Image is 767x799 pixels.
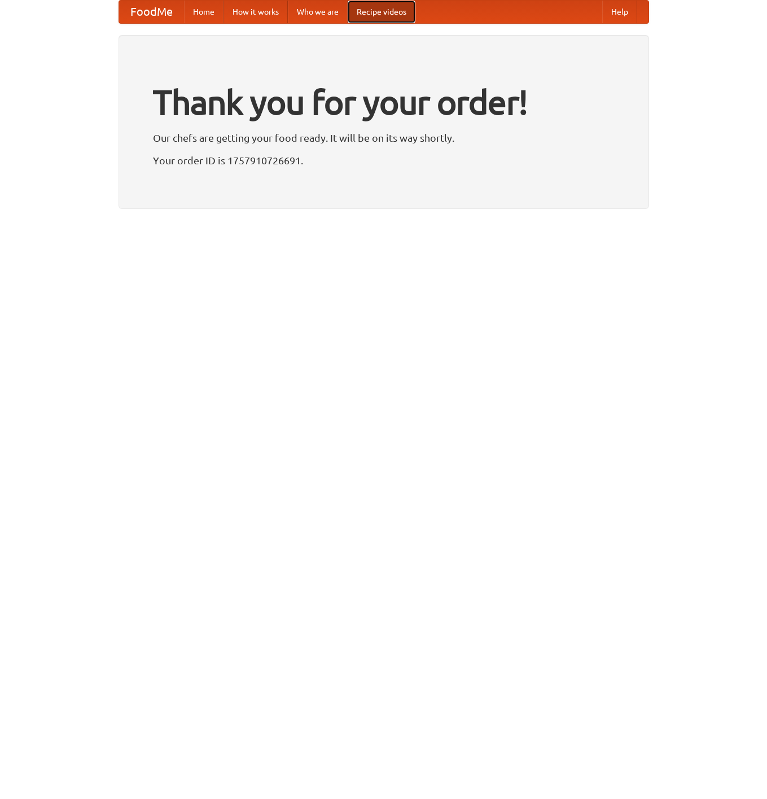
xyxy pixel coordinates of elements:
[348,1,415,23] a: Recipe videos
[184,1,223,23] a: Home
[288,1,348,23] a: Who we are
[153,75,615,129] h1: Thank you for your order!
[602,1,637,23] a: Help
[153,152,615,169] p: Your order ID is 1757910726691.
[223,1,288,23] a: How it works
[153,129,615,146] p: Our chefs are getting your food ready. It will be on its way shortly.
[119,1,184,23] a: FoodMe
